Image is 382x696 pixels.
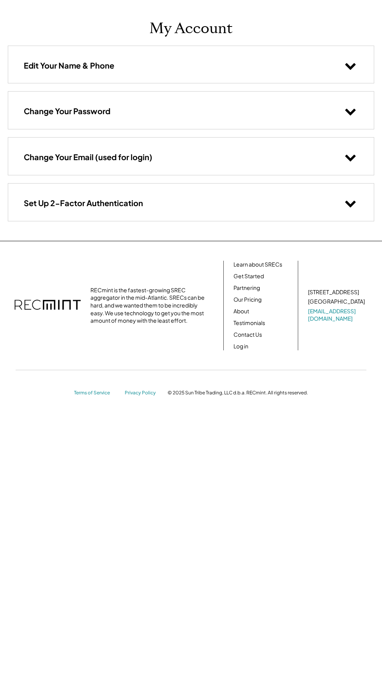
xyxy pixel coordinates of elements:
a: Log in [233,343,248,350]
a: Contact Us [233,331,262,339]
a: Terms of Service [74,390,117,396]
div: [GEOGRAPHIC_DATA] [308,298,365,306]
a: Our Pricing [233,296,262,304]
a: About [233,307,249,315]
a: Partnering [233,284,260,292]
h3: Change Your Password [24,106,110,116]
a: Privacy Policy [125,390,160,396]
div: © 2025 Sun Tribe Trading, LLC d.b.a. RECmint. All rights reserved. [168,390,308,396]
h1: My Account [149,19,233,38]
a: [EMAIL_ADDRESS][DOMAIN_NAME] [308,307,366,323]
a: Get Started [233,272,264,280]
h3: Edit Your Name & Phone [24,60,114,71]
img: recmint-logotype%403x.png [14,292,81,319]
div: RECmint is the fastest-growing SREC aggregator in the mid-Atlantic. SRECs can be hard, and we wan... [90,286,207,325]
div: [STREET_ADDRESS] [308,288,359,296]
h3: Set Up 2-Factor Authentication [24,198,143,208]
a: Learn about SRECs [233,261,282,269]
a: Testimonials [233,319,265,327]
h3: Change Your Email (used for login) [24,152,152,162]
